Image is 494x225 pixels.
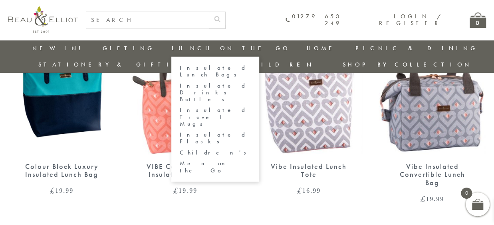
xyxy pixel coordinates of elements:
span: £ [50,185,55,195]
a: Gifting [103,44,155,52]
input: SEARCH [86,12,209,28]
a: Colour Block Luxury Insulated Lunch Bag Colour Block Luxury Insulated Lunch Bag £19.99 [8,16,115,194]
a: Insulated Lunch Bags [179,65,251,78]
span: 0 [461,188,472,199]
span: £ [173,185,179,195]
a: Men on the Go [179,160,251,174]
bdi: 19.99 [50,185,73,195]
img: Insulated 7L Luxury Lunch Bag [131,16,239,154]
a: For Children [217,61,314,68]
div: Vibe Insulated Lunch Tote [269,162,349,178]
a: Shop by collection [343,61,472,68]
a: Insulated Flasks [179,131,251,145]
img: Colour Block Luxury Insulated Lunch Bag [8,16,115,154]
a: Login / Register [379,12,442,27]
img: VIBE Lunch Bag [255,16,363,154]
a: Insulated Travel Mugs [179,107,251,127]
bdi: 19.99 [173,185,197,195]
img: logo [8,6,78,33]
a: Children's [179,149,251,156]
img: Convertible Lunch Bag Vibe Insulated Lunch Bag [379,16,486,154]
a: Insulated 7L Luxury Lunch Bag VIBE Coral 7L Luxury Insulated Lunch Bag £19.99 [131,16,239,194]
a: Convertible Lunch Bag Vibe Insulated Lunch Bag Vibe Insulated Convertible Lunch Bag £19.99 [379,16,486,202]
a: VIBE Lunch Bag Vibe Insulated Lunch Tote £16.99 [255,16,363,194]
a: 0 [470,12,486,28]
a: Stationery & Gifting [38,61,188,68]
a: Lunch On The Go [171,44,290,52]
bdi: 16.99 [297,185,321,195]
a: Home [307,44,339,52]
span: £ [297,185,302,195]
div: Vibe Insulated Convertible Lunch Bag [393,162,472,187]
a: New in! [32,44,86,52]
div: VIBE Coral 7L Luxury Insulated Lunch Bag [145,162,225,178]
span: £ [421,194,426,203]
bdi: 19.99 [421,194,444,203]
div: Colour Block Luxury Insulated Lunch Bag [22,162,101,178]
a: Insulated Drinks Bottles [179,82,251,103]
a: 01279 653 249 [286,13,341,27]
a: Picnic & Dining [355,44,478,52]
